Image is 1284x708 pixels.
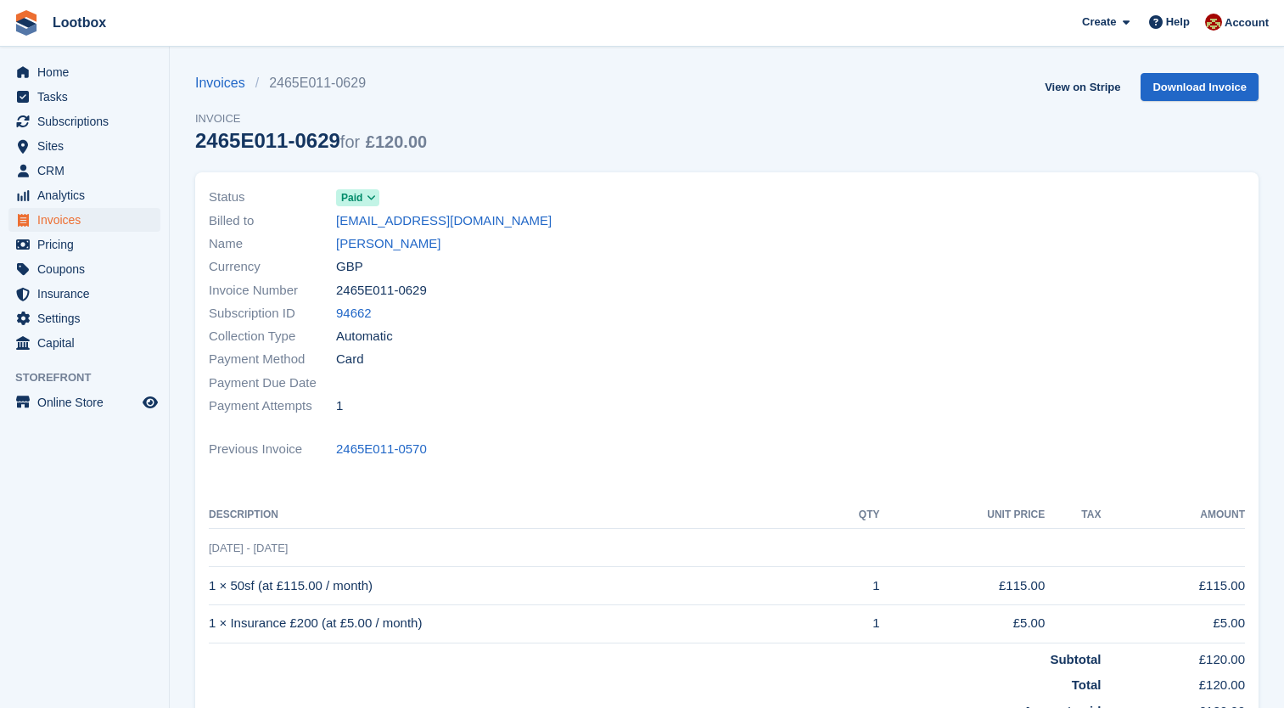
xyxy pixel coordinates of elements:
a: menu [8,306,160,330]
a: menu [8,85,160,109]
span: Storefront [15,369,169,386]
a: menu [8,134,160,158]
a: menu [8,159,160,183]
span: Account [1225,14,1269,31]
span: Invoices [37,208,139,232]
th: Amount [1101,502,1245,529]
span: Previous Invoice [209,440,336,459]
span: 2465E011-0629 [336,281,427,301]
span: GBP [336,257,363,277]
a: Invoices [195,73,255,93]
a: View on Stripe [1038,73,1127,101]
td: £120.00 [1101,669,1245,695]
td: £120.00 [1101,643,1245,669]
span: Home [37,60,139,84]
span: Invoice [195,110,427,127]
a: Download Invoice [1141,73,1259,101]
span: Collection Type [209,327,336,346]
span: Pricing [37,233,139,256]
span: Settings [37,306,139,330]
a: Lootbox [46,8,113,37]
a: menu [8,257,160,281]
span: Online Store [37,391,139,414]
a: menu [8,110,160,133]
span: for [340,132,360,151]
th: Description [209,502,820,529]
th: QTY [820,502,880,529]
span: Sites [37,134,139,158]
a: [PERSON_NAME] [336,234,440,254]
span: Analytics [37,183,139,207]
img: stora-icon-8386f47178a22dfd0bd8f6a31ec36ba5ce8667c1dd55bd0f319d3a0aa187defe.svg [14,10,39,36]
a: menu [8,60,160,84]
span: £120.00 [366,132,427,151]
th: Unit Price [880,502,1046,529]
span: Paid [341,190,362,205]
a: Preview store [140,392,160,413]
span: Currency [209,257,336,277]
span: Status [209,188,336,207]
td: 1 × Insurance £200 (at £5.00 / month) [209,604,820,643]
a: menu [8,282,160,306]
td: 1 [820,567,880,605]
span: 1 [336,396,343,416]
td: £115.00 [880,567,1046,605]
td: £5.00 [880,604,1046,643]
span: Name [209,234,336,254]
span: [DATE] - [DATE] [209,542,288,554]
a: [EMAIL_ADDRESS][DOMAIN_NAME] [336,211,552,231]
td: 1 × 50sf (at £115.00 / month) [209,567,820,605]
a: menu [8,183,160,207]
a: menu [8,233,160,256]
a: 2465E011-0570 [336,440,427,459]
strong: Subtotal [1050,652,1101,666]
span: Coupons [37,257,139,281]
a: Paid [336,188,379,207]
strong: Total [1072,677,1102,692]
td: £115.00 [1101,567,1245,605]
div: 2465E011-0629 [195,129,427,152]
span: Subscription ID [209,304,336,323]
img: Chad Brown [1205,14,1222,31]
span: Capital [37,331,139,355]
a: menu [8,331,160,355]
nav: breadcrumbs [195,73,427,93]
td: 1 [820,604,880,643]
span: Payment Method [209,350,336,369]
span: Insurance [37,282,139,306]
span: Tasks [37,85,139,109]
th: Tax [1045,502,1101,529]
span: Invoice Number [209,281,336,301]
span: Subscriptions [37,110,139,133]
span: Create [1082,14,1116,31]
span: Help [1166,14,1190,31]
span: Payment Due Date [209,374,336,393]
span: Card [336,350,364,369]
span: Automatic [336,327,393,346]
span: Billed to [209,211,336,231]
a: 94662 [336,304,372,323]
span: CRM [37,159,139,183]
a: menu [8,208,160,232]
td: £5.00 [1101,604,1245,643]
span: Payment Attempts [209,396,336,416]
a: menu [8,391,160,414]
